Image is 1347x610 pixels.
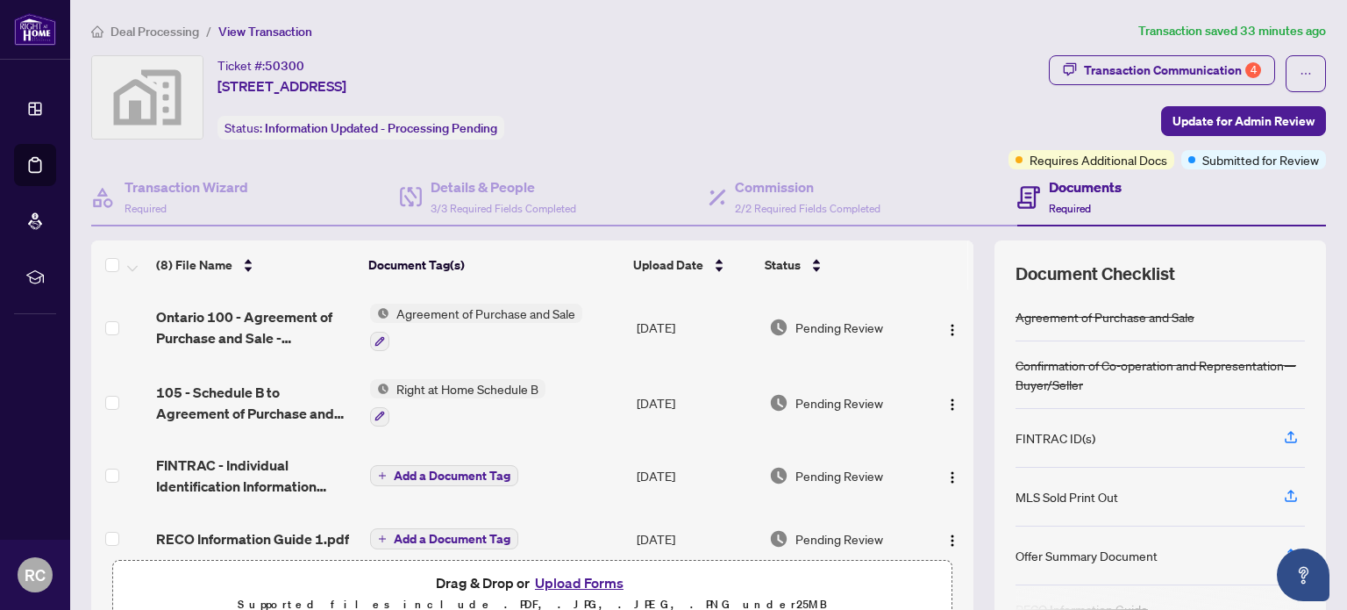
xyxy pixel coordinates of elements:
[938,462,966,490] button: Logo
[1049,176,1122,197] h4: Documents
[735,176,880,197] h4: Commission
[110,24,199,39] span: Deal Processing
[795,393,883,413] span: Pending Review
[265,58,304,74] span: 50300
[431,176,576,197] h4: Details & People
[125,202,167,215] span: Required
[769,318,788,337] img: Document Status
[92,56,203,139] img: svg%3e
[370,528,518,549] button: Add a Document Tag
[1245,62,1261,78] div: 4
[265,120,497,136] span: Information Updated - Processing Pending
[758,240,922,290] th: Status
[938,525,966,553] button: Logo
[938,389,966,417] button: Logo
[218,24,312,39] span: View Transaction
[1172,107,1315,135] span: Update for Admin Review
[389,379,545,398] span: Right at Home Schedule B
[1277,549,1329,601] button: Open asap
[1161,106,1326,136] button: Update for Admin Review
[91,25,103,38] span: home
[795,318,883,337] span: Pending Review
[389,304,582,323] span: Agreement of Purchase and Sale
[945,398,959,412] img: Logo
[25,563,46,587] span: RC
[769,529,788,549] img: Document Status
[1016,487,1118,506] div: MLS Sold Print Out
[1016,307,1194,327] div: Agreement of Purchase and Sale
[945,323,959,337] img: Logo
[125,176,248,197] h4: Transaction Wizard
[735,202,880,215] span: 2/2 Required Fields Completed
[1202,150,1319,169] span: Submitted for Review
[1084,56,1261,84] div: Transaction Communication
[431,202,576,215] span: 3/3 Required Fields Completed
[630,290,762,365] td: [DATE]
[630,441,762,511] td: [DATE]
[156,255,232,275] span: (8) File Name
[630,365,762,441] td: [DATE]
[1049,202,1091,215] span: Required
[217,116,504,140] div: Status:
[370,465,518,486] button: Add a Document Tag
[1049,55,1275,85] button: Transaction Communication4
[769,466,788,485] img: Document Status
[633,255,703,275] span: Upload Date
[156,528,349,549] span: RECO Information Guide 1.pdf
[370,304,582,351] button: Status IconAgreement of Purchase and Sale
[378,471,387,480] span: plus
[370,527,518,550] button: Add a Document Tag
[530,571,629,594] button: Upload Forms
[1016,262,1175,286] span: Document Checklist
[394,470,510,482] span: Add a Document Tag
[370,464,518,487] button: Add a Document Tag
[945,534,959,548] img: Logo
[630,511,762,567] td: [DATE]
[626,240,757,290] th: Upload Date
[436,571,629,594] span: Drag & Drop or
[378,535,387,543] span: plus
[156,306,355,348] span: Ontario 100 - Agreement of Purchase and Sale - Residential.pdf
[370,304,389,323] img: Status Icon
[765,255,801,275] span: Status
[370,379,545,427] button: Status IconRight at Home Schedule B
[217,55,304,75] div: Ticket #:
[945,470,959,484] img: Logo
[795,529,883,549] span: Pending Review
[149,240,361,290] th: (8) File Name
[938,313,966,341] button: Logo
[795,466,883,485] span: Pending Review
[14,13,56,46] img: logo
[1016,355,1305,394] div: Confirmation of Co-operation and Representation—Buyer/Seller
[156,455,355,497] span: FINTRAC - Individual Identification Information Record.pdf
[1016,428,1095,448] div: FINTRAC ID(s)
[1016,546,1158,565] div: Offer Summary Document
[769,393,788,413] img: Document Status
[206,21,211,41] li: /
[361,240,627,290] th: Document Tag(s)
[1138,21,1326,41] article: Transaction saved 33 minutes ago
[217,75,346,97] span: [STREET_ADDRESS]
[394,533,510,545] span: Add a Document Tag
[1030,150,1167,169] span: Requires Additional Docs
[156,382,355,424] span: 105 - Schedule B to Agreement of Purchase and Sale.pdf
[1300,68,1312,80] span: ellipsis
[370,379,389,398] img: Status Icon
